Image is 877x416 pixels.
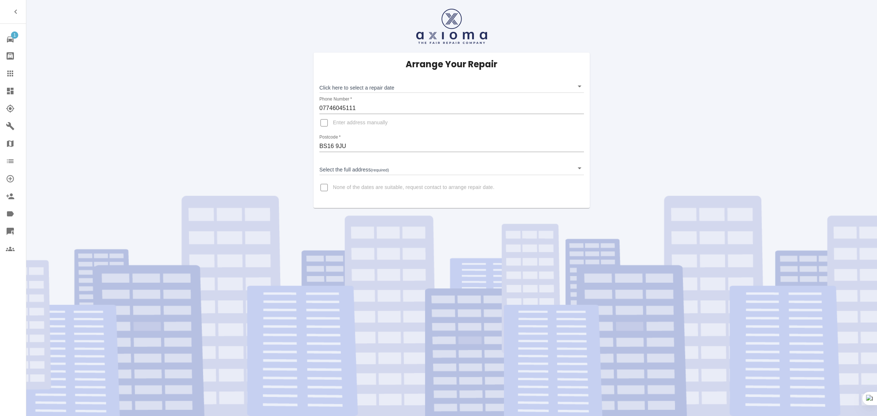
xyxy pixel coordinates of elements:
span: 1 [11,31,18,39]
h5: Arrange Your Repair [406,58,497,70]
label: Postcode [319,134,341,140]
span: Enter address manually [333,119,388,126]
img: axioma [416,9,487,44]
span: None of the dates are suitable, request contact to arrange repair date. [333,184,494,191]
label: Phone Number [319,96,352,102]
